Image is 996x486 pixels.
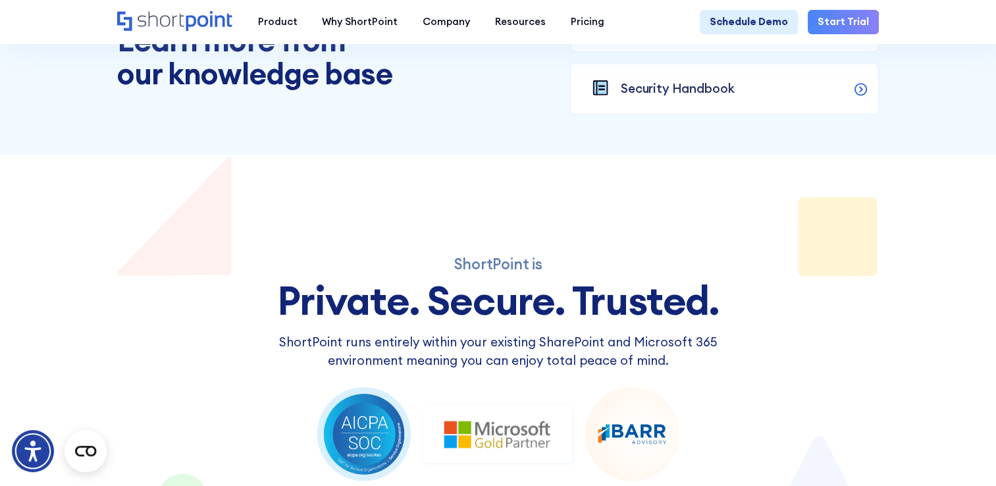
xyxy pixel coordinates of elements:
img: logo [423,405,573,463]
a: Schedule Demo [700,10,798,35]
button: Open CMP widget [65,430,107,472]
div: Menú de Accesibilidad [12,430,54,472]
a: Company [410,10,483,35]
img: logo [583,385,681,483]
a: Pricing [558,10,617,35]
p: Security Handbook [621,79,734,97]
div: Resources [495,14,546,30]
iframe: Chat Widget [930,423,996,486]
div: Product [257,14,297,30]
div: Why ShortPoint [322,14,398,30]
div: Company [423,14,470,30]
div: ShortPoint is [257,254,740,273]
a: Resources [483,10,558,35]
p: ShortPoint runs entirely within your existing SharePoint and Microsoft 365 environment meaning yo... [257,333,740,370]
div: Pricing [571,14,604,30]
div: Widget de chat [930,423,996,486]
div: Private. Secure. Trusted. [257,279,740,323]
h2: Learn more from our knowledge base [117,24,426,90]
a: Security Handbook - abrir en una nueva pestaña [570,63,879,115]
a: Product [246,10,310,35]
img: bottled and jarred packaged goods [315,385,413,483]
a: Start Trial [808,10,879,35]
a: Why ShortPoint [309,10,410,35]
a: Home [117,11,233,32]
